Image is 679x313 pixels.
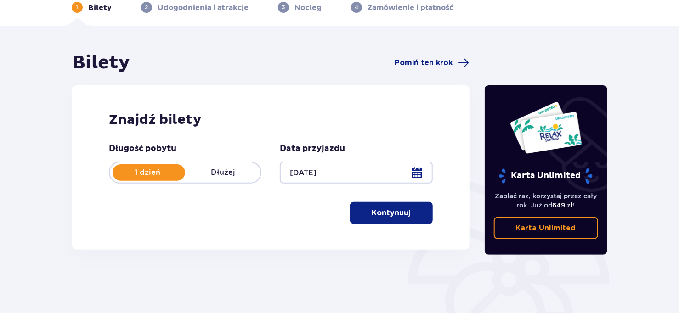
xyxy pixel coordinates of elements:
[109,111,433,129] h2: Znajdź bilety
[76,3,79,11] p: 1
[294,3,322,13] p: Nocleg
[494,217,599,239] a: Karta Unlimited
[109,143,176,154] p: Długość pobytu
[185,168,260,178] p: Dłużej
[372,208,411,218] p: Kontynuuj
[158,3,249,13] p: Udogodnienia i atrakcje
[280,143,345,154] p: Data przyjazdu
[498,168,594,184] p: Karta Unlimited
[355,3,358,11] p: 4
[110,168,185,178] p: 1 dzień
[72,51,130,74] h1: Bilety
[395,58,453,68] span: Pomiń ten krok
[553,201,573,209] span: 649 zł
[494,191,599,210] p: Zapłać raz, korzystaj przez cały rok. Już od !
[516,223,576,233] p: Karta Unlimited
[145,3,148,11] p: 2
[368,3,453,13] p: Zamówienie i płatność
[282,3,285,11] p: 3
[350,202,433,224] button: Kontynuuj
[88,3,112,13] p: Bilety
[395,57,470,68] a: Pomiń ten krok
